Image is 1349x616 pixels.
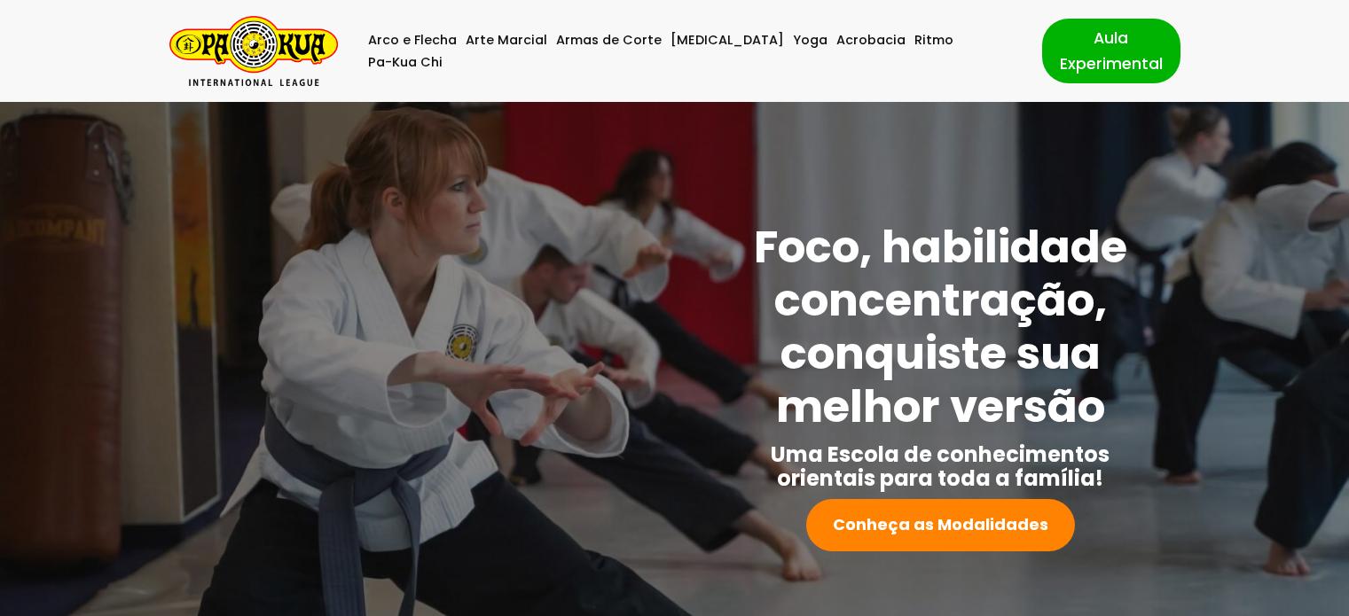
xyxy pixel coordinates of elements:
a: Arte Marcial [466,29,547,51]
a: Ritmo [914,29,953,51]
a: Pa-Kua Brasil Uma Escola de conhecimentos orientais para toda a família. Foco, habilidade concent... [169,16,338,86]
a: Yoga [793,29,827,51]
a: Armas de Corte [556,29,662,51]
strong: Conheça as Modalidades [833,513,1048,535]
a: Acrobacia [836,29,906,51]
a: Aula Experimental [1042,19,1180,82]
div: Menu primário [365,29,1016,74]
a: Conheça as Modalidades [806,499,1075,551]
strong: Foco, habilidade concentração, conquiste sua melhor versão [754,215,1127,438]
a: [MEDICAL_DATA] [671,29,784,51]
strong: Uma Escola de conhecimentos orientais para toda a família! [771,440,1110,493]
a: Pa-Kua Chi [368,51,443,74]
a: Arco e Flecha [368,29,457,51]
